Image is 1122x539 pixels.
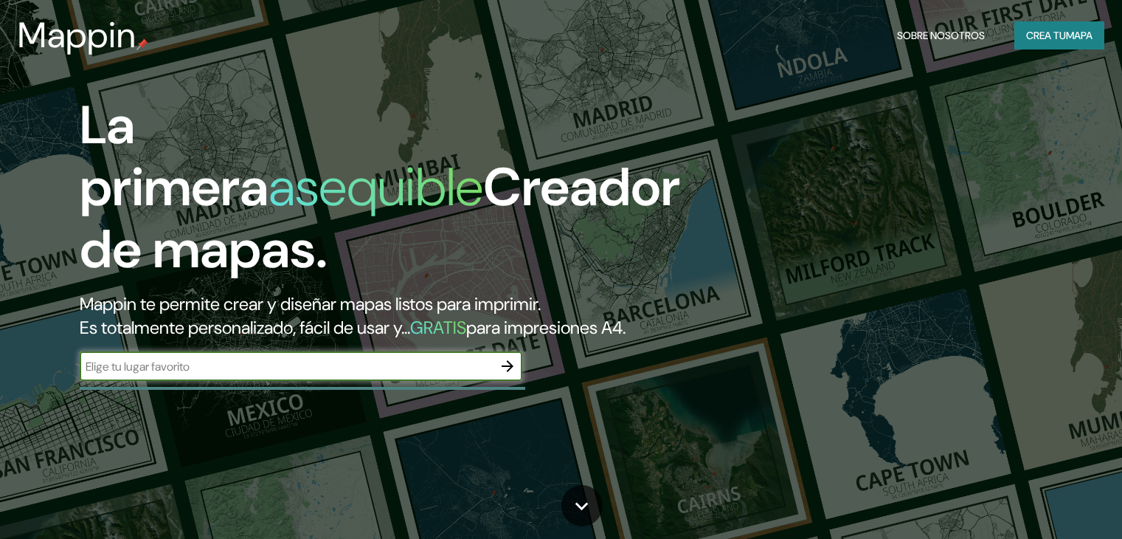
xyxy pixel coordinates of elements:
[897,29,985,42] font: Sobre nosotros
[410,316,466,339] font: GRATIS
[466,316,626,339] font: para impresiones A4.
[18,12,136,58] font: Mappin
[891,21,991,49] button: Sobre nosotros
[80,153,680,284] font: Creador de mapas.
[269,153,483,222] font: asequible
[80,358,493,375] input: Elige tu lugar favorito
[80,292,541,315] font: Mappin te permite crear y diseñar mapas listos para imprimir.
[1026,29,1066,42] font: Crea tu
[80,91,269,222] font: La primera
[136,38,148,50] img: pin de mapeo
[80,316,410,339] font: Es totalmente personalizado, fácil de usar y...
[1014,21,1104,49] button: Crea tumapa
[1066,29,1092,42] font: mapa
